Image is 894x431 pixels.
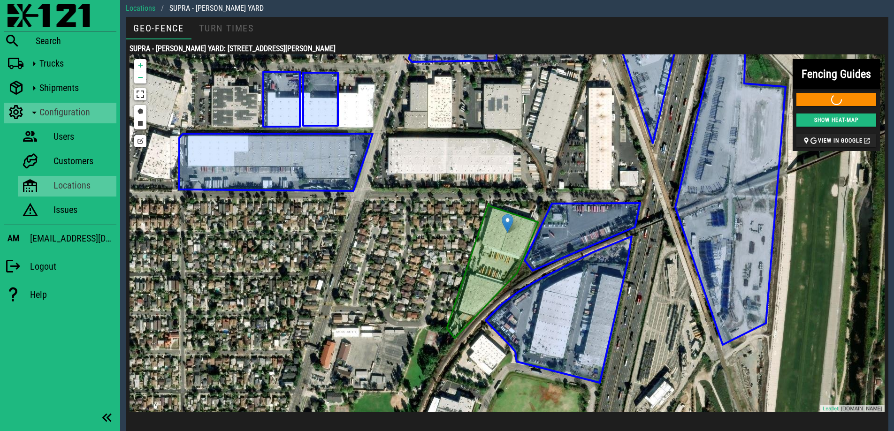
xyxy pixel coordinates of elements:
img: 87f0f0e.png [8,4,90,27]
div: Help [30,289,116,300]
div: Issues [53,204,113,215]
a: Edit layers [134,135,146,147]
a: Locations [126,3,155,14]
li: / [155,3,169,14]
div: Turn Times [191,17,261,39]
div: Trucks [39,58,113,69]
div: Shipments [39,82,113,93]
div: Locations [53,180,113,191]
a: Draw a rectangle [134,117,146,129]
h3: AM [8,233,19,243]
div: Configuration [39,106,113,118]
button: Show Heat-Map [796,113,876,127]
div: [EMAIL_ADDRESS][DOMAIN_NAME] [30,231,116,246]
h4: SUPRA - [PERSON_NAME] YARD: [STREET_ADDRESS][PERSON_NAME] [130,43,885,54]
div: Users [53,131,113,142]
a: View in Google [793,130,880,151]
div: SUPRA - [PERSON_NAME] YARD [169,3,264,14]
a: View Fullscreen [134,88,146,100]
div: | [DOMAIN_NAME] [820,405,885,413]
a: Customers [18,151,116,172]
a: Zoom out [134,71,146,83]
a: Zoom in [134,59,146,71]
button: View in Google [796,134,876,147]
div: Search [36,35,116,46]
span: View in Google [802,137,871,144]
div: Logout [30,261,116,272]
div: Customers [53,155,113,166]
span: Show Heat-Map [802,117,871,123]
a: Locations [18,176,116,197]
a: Draw a polygon [134,105,146,117]
a: Users [18,127,116,148]
div: Geo-Fence [126,17,191,39]
a: Issues [18,200,116,221]
h2: Fencing Guides [802,66,871,83]
a: Leaflet [823,406,838,411]
a: Help [4,281,116,308]
a: Blackfly [4,4,116,29]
